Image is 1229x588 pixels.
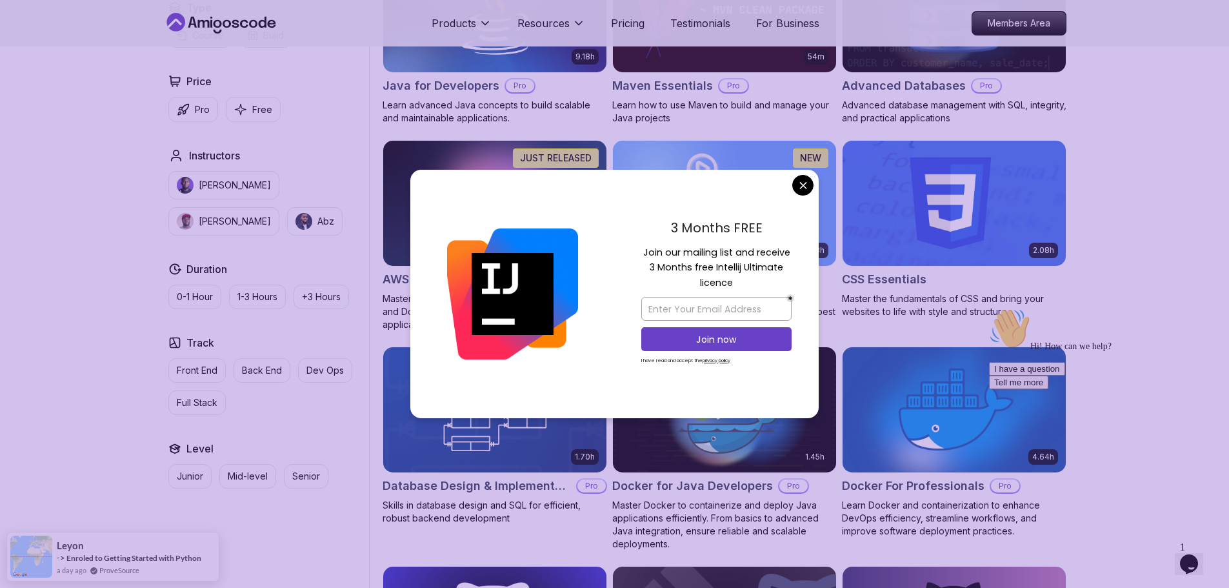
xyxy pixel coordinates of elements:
button: Pro [168,97,218,122]
img: instructor img [295,213,312,230]
p: 0-1 Hour [177,290,213,303]
button: Junior [168,464,212,489]
button: instructor img[PERSON_NAME] [168,207,279,236]
button: +3 Hours [294,285,349,309]
a: Pricing [611,15,644,31]
img: provesource social proof notification image [10,536,52,578]
span: Hi! How can we help? [5,39,128,48]
button: Products [432,15,492,41]
a: CI/CD with GitHub Actions card2.63hNEWCI/CD with GitHub ActionsProMaster CI/CD pipelines with Git... [612,140,837,331]
h2: Price [186,74,212,89]
h2: Maven Essentials [612,77,713,95]
p: Learn Docker and containerization to enhance DevOps efficiency, streamline workflows, and improve... [842,499,1066,538]
a: Database Design & Implementation card1.70hNEWDatabase Design & ImplementationProSkills in databas... [383,347,607,525]
button: I have a question [5,59,81,73]
p: 1.45h [805,452,824,462]
a: For Business [756,15,819,31]
p: Abz [317,215,334,228]
span: -> [57,553,65,563]
div: 👋Hi! How can we help?I have a questionTell me more [5,5,237,86]
p: Learn how to use Maven to build and manage your Java projects [612,99,837,125]
button: instructor imgAbz [287,207,343,236]
h2: Database Design & Implementation [383,477,571,495]
span: a day ago [57,565,86,576]
p: Free [252,103,272,116]
h2: CSS Essentials [842,270,926,289]
a: Testimonials [670,15,730,31]
h2: Track [186,335,214,350]
img: Docker For Professionals card [843,347,1066,472]
h2: AWS for Developers [383,270,497,289]
h2: Docker For Professionals [842,477,984,495]
img: CI/CD with GitHub Actions card [613,141,836,266]
button: Back End [234,358,290,383]
h2: Docker for Java Developers [612,477,773,495]
p: Skills in database design and SQL for efficient, robust backend development [383,499,607,525]
span: leyon [57,540,84,551]
h2: Advanced Databases [842,77,966,95]
button: Front End [168,358,226,383]
button: Free [226,97,281,122]
p: Senior [292,470,320,483]
p: [PERSON_NAME] [199,179,271,192]
p: Pro [719,79,748,92]
p: Products [432,15,476,31]
p: 9.18h [575,52,595,62]
p: Pro [577,480,606,492]
p: Full Stack [177,396,217,409]
p: Master the fundamentals of CSS and bring your websites to life with style and structure. [842,292,1066,318]
p: 2.08h [1033,245,1054,256]
a: CSS Essentials card2.08hCSS EssentialsMaster the fundamentals of CSS and bring your websites to l... [842,140,1066,318]
p: Junior [177,470,203,483]
p: 54m [808,52,824,62]
img: Database Design & Implementation card [383,347,606,472]
a: ProveSource [99,565,139,576]
iframe: chat widget [984,303,1216,530]
p: 1.70h [575,452,595,462]
img: instructor img [177,213,194,230]
h2: Level [186,441,214,456]
a: Docker For Professionals card4.64hDocker For ProfessionalsProLearn Docker and containerization to... [842,347,1066,538]
button: 1-3 Hours [229,285,286,309]
button: Senior [284,464,328,489]
img: :wave: [5,5,46,46]
p: Master AWS services like EC2, RDS, VPC, Route 53, and Docker to deploy and manage scalable cloud ... [383,292,607,331]
img: instructor img [177,177,194,194]
button: Full Stack [168,390,226,415]
p: Master Docker to containerize and deploy Java applications efficiently. From basics to advanced J... [612,499,837,551]
p: Resources [517,15,570,31]
a: Docker for Java Developers card1.45hDocker for Java DevelopersProMaster Docker to containerize an... [612,347,837,551]
p: Mid-level [228,470,268,483]
h2: Instructors [189,148,240,163]
p: NEW [800,152,821,165]
button: Resources [517,15,585,41]
button: Dev Ops [298,358,352,383]
p: Front End [177,364,217,377]
p: Advanced database management with SQL, integrity, and practical applications [842,99,1066,125]
iframe: chat widget [1175,536,1216,575]
p: Pro [195,103,210,116]
h2: Duration [186,261,227,277]
p: +3 Hours [302,290,341,303]
a: Members Area [972,11,1066,35]
p: 1-3 Hours [237,290,277,303]
a: Enroled to Getting Started with Python [66,553,201,563]
p: Members Area [972,12,1066,35]
img: CSS Essentials card [843,141,1066,266]
p: Back End [242,364,282,377]
button: Tell me more [5,73,65,86]
button: 0-1 Hour [168,285,221,309]
button: Mid-level [219,464,276,489]
p: Pro [972,79,1001,92]
p: [PERSON_NAME] [199,215,271,228]
p: Dev Ops [306,364,344,377]
p: JUST RELEASED [520,152,592,165]
p: Pro [506,79,534,92]
p: Learn advanced Java concepts to build scalable and maintainable applications. [383,99,607,125]
h2: Java for Developers [383,77,499,95]
button: instructor img[PERSON_NAME] [168,171,279,199]
p: Pro [779,480,808,492]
